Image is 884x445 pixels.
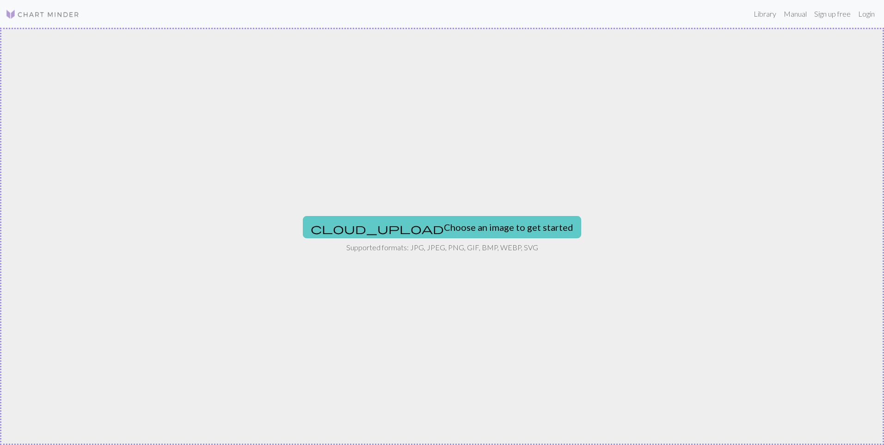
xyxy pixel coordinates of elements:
[6,9,80,20] img: Logo
[750,5,780,23] a: Library
[780,5,810,23] a: Manual
[303,216,581,238] button: Choose an image to get started
[810,5,854,23] a: Sign up free
[854,5,878,23] a: Login
[311,222,444,235] span: cloud_upload
[346,242,538,253] p: Supported formats: JPG, JPEG, PNG, GIF, BMP, WEBP, SVG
